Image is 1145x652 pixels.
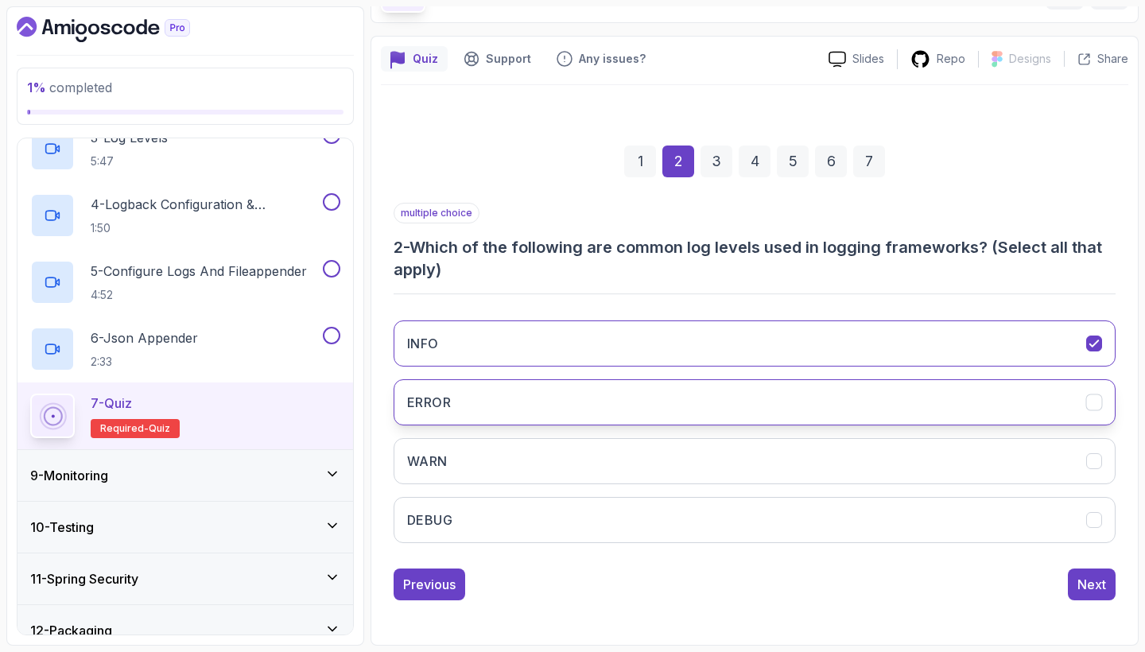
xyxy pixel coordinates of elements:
h3: 11 - Spring Security [30,569,138,588]
button: 6-Json Appender2:33 [30,327,340,371]
h3: ERROR [407,393,451,412]
button: 5-Configure Logs And Fileappender4:52 [30,260,340,305]
p: 7 - Quiz [91,394,132,413]
p: multiple choice [394,203,479,223]
div: 1 [624,146,656,177]
span: completed [27,80,112,95]
h3: 2 - Which of the following are common log levels used in logging frameworks? (Select all that apply) [394,236,1116,281]
button: 9-Monitoring [17,450,353,501]
button: 11-Spring Security [17,553,353,604]
div: 7 [853,146,885,177]
button: 4-Logback Configuration & Appenders1:50 [30,193,340,238]
a: Repo [898,49,978,69]
p: Quiz [413,51,438,67]
button: 3-Log Levels5:47 [30,126,340,171]
button: DEBUG [394,497,1116,543]
div: Previous [403,575,456,594]
p: Share [1097,51,1128,67]
p: 2:33 [91,354,198,370]
span: Required- [100,422,149,435]
h3: 10 - Testing [30,518,94,537]
button: 7-QuizRequired-quiz [30,394,340,438]
div: 4 [739,146,770,177]
button: WARN [394,438,1116,484]
button: Support button [454,46,541,72]
button: Next [1068,569,1116,600]
button: INFO [394,320,1116,367]
p: 4 - Logback Configuration & Appenders [91,195,320,214]
button: quiz button [381,46,448,72]
div: 3 [701,146,732,177]
button: Previous [394,569,465,600]
div: 6 [815,146,847,177]
button: Feedback button [547,46,655,72]
button: 10-Testing [17,502,353,553]
p: 5 - Configure Logs And Fileappender [91,262,307,281]
h3: 9 - Monitoring [30,466,108,485]
h3: 12 - Packaging [30,621,112,640]
button: ERROR [394,379,1116,425]
h3: WARN [407,452,448,471]
span: quiz [149,422,170,435]
span: 1 % [27,80,46,95]
a: Slides [816,51,897,68]
div: 5 [777,146,809,177]
p: 4:52 [91,287,307,303]
p: 5:47 [91,153,168,169]
p: 6 - Json Appender [91,328,198,347]
p: 1:50 [91,220,320,236]
button: Share [1064,51,1128,67]
p: Repo [937,51,965,67]
p: Any issues? [579,51,646,67]
p: Designs [1009,51,1051,67]
h3: DEBUG [407,510,452,530]
p: Support [486,51,531,67]
h3: INFO [407,334,439,353]
div: 2 [662,146,694,177]
p: Slides [852,51,884,67]
a: Dashboard [17,17,227,42]
div: Next [1077,575,1106,594]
